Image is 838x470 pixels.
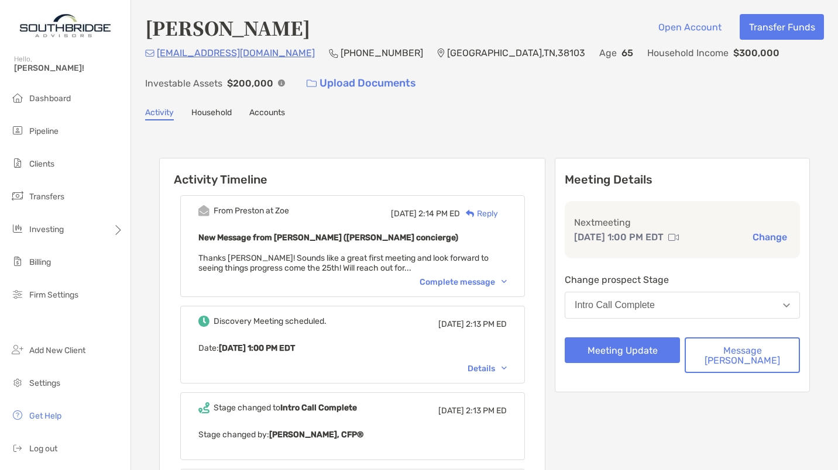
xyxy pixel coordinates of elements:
div: Intro Call Complete [575,300,655,310]
img: logout icon [11,441,25,455]
a: Accounts [249,108,285,120]
div: From Preston at Zoe [214,206,289,216]
p: Household Income [647,46,729,60]
span: Clients [29,159,54,169]
button: Meeting Update [565,337,680,363]
img: get-help icon [11,408,25,422]
img: add_new_client icon [11,343,25,357]
h4: [PERSON_NAME] [145,14,310,41]
img: Phone Icon [329,49,338,58]
span: 2:13 PM ED [466,319,507,329]
p: 65 [621,46,633,60]
p: Investable Assets [145,76,222,91]
img: Info Icon [278,80,285,87]
img: billing icon [11,254,25,268]
img: Open dropdown arrow [783,303,790,307]
p: Age [599,46,617,60]
img: Event icon [198,316,209,327]
p: Date : [198,341,507,355]
span: [DATE] [391,209,417,219]
img: dashboard icon [11,91,25,105]
img: button icon [307,80,317,88]
img: clients icon [11,156,25,170]
img: Event icon [198,205,209,216]
span: [PERSON_NAME]! [14,63,123,73]
p: [EMAIL_ADDRESS][DOMAIN_NAME] [157,46,315,60]
b: [DATE] 1:00 PM EDT [219,343,295,353]
img: Location Icon [437,49,445,58]
span: Pipeline [29,126,59,136]
img: Event icon [198,402,209,413]
p: $200,000 [227,76,273,91]
b: New Message from [PERSON_NAME] ([PERSON_NAME] concierge) [198,233,458,243]
span: Investing [29,224,64,234]
button: Intro Call Complete [565,292,800,319]
a: Household [191,108,232,120]
span: Billing [29,257,51,267]
img: Reply icon [466,210,475,217]
div: Discovery Meeting scheduled. [214,316,327,326]
b: Intro Call Complete [280,403,357,413]
p: [GEOGRAPHIC_DATA] , TN , 38103 [447,46,585,60]
p: Meeting Details [565,172,800,187]
a: Activity [145,108,174,120]
div: Details [468,364,507,374]
span: Settings [29,378,60,388]
img: Chevron icon [502,280,507,284]
div: Reply [460,208,498,220]
p: [DATE] 1:00 PM EDT [574,230,664,244]
button: Transfer Funds [740,14,824,40]
a: Upload Documents [299,71,424,96]
b: [PERSON_NAME], CFP® [269,430,363,440]
button: Message [PERSON_NAME] [685,337,800,373]
img: settings icon [11,375,25,389]
span: Get Help [29,411,61,421]
img: Zoe Logo [14,5,116,47]
span: Log out [29,444,57,454]
span: Firm Settings [29,290,78,300]
button: Open Account [649,14,730,40]
span: [DATE] [438,406,464,416]
p: Next meeting [574,215,791,230]
span: Thanks [PERSON_NAME]! Sounds like a great first meeting and look forward to seeing things progres... [198,253,489,273]
img: firm-settings icon [11,287,25,301]
img: transfers icon [11,189,25,203]
img: pipeline icon [11,123,25,137]
p: Change prospect Stage [565,272,800,287]
button: Change [749,231,791,243]
p: [PHONE_NUMBER] [341,46,423,60]
img: communication type [668,233,679,242]
span: Add New Client [29,345,85,355]
span: 2:13 PM ED [466,406,507,416]
span: [DATE] [438,319,464,329]
span: Dashboard [29,94,71,103]
span: Transfers [29,192,64,202]
h6: Activity Timeline [160,158,545,186]
img: Chevron icon [502,367,507,370]
img: Email Icon [145,50,154,57]
div: Stage changed to [214,403,357,413]
p: Stage changed by: [198,427,507,442]
p: $300,000 [733,46,779,60]
span: 2:14 PM ED [418,209,460,219]
div: Complete message [420,277,507,287]
img: investing icon [11,222,25,236]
